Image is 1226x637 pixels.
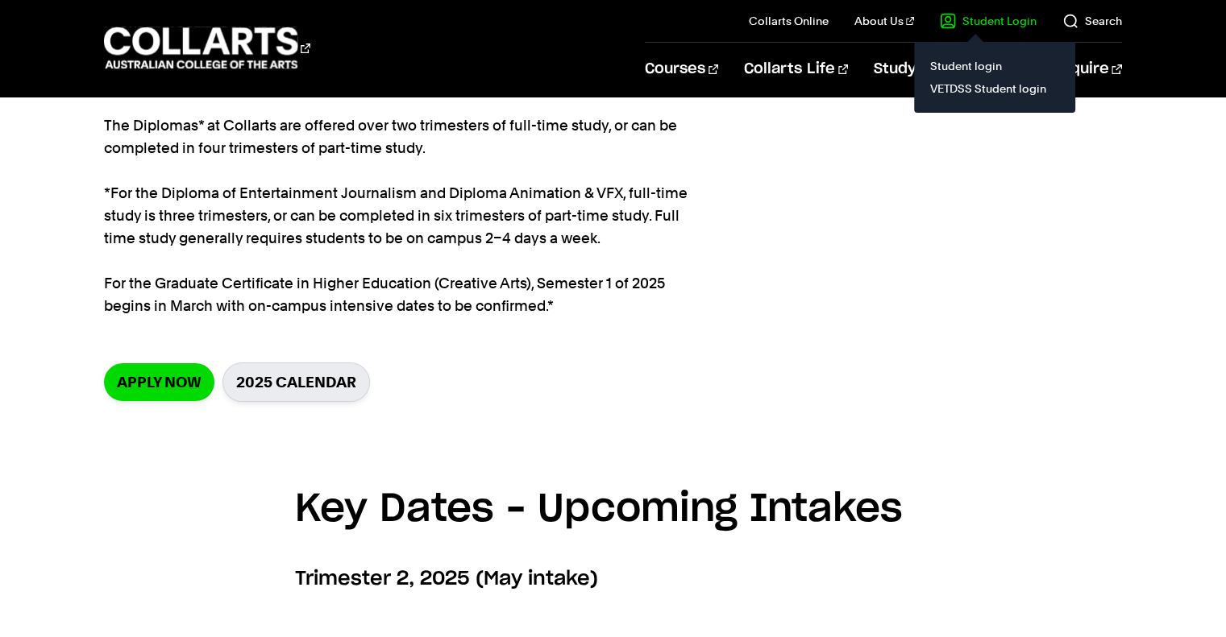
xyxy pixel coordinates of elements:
a: 2025 Calendar [222,362,370,402]
a: About Us [854,13,914,29]
a: Student Login [940,13,1037,29]
a: Collarts Online [749,13,829,29]
a: VETDSS Student login [927,77,1062,100]
a: Collarts Life [744,43,848,96]
a: Student login [927,55,1062,77]
a: Apply now [104,363,214,401]
h6: Trimester 2, 2025 (May intake) [295,565,932,594]
div: Go to homepage [104,25,310,71]
a: Enquire [1052,43,1122,96]
a: Study Information [874,43,1025,96]
a: Search [1062,13,1122,29]
p: The Bachelor degrees at Collarts are offered over six trimesters and can be completed [DATE] of f... [104,2,692,317]
h3: Key Dates – Upcoming Intakes [295,479,932,541]
a: Courses [645,43,718,96]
